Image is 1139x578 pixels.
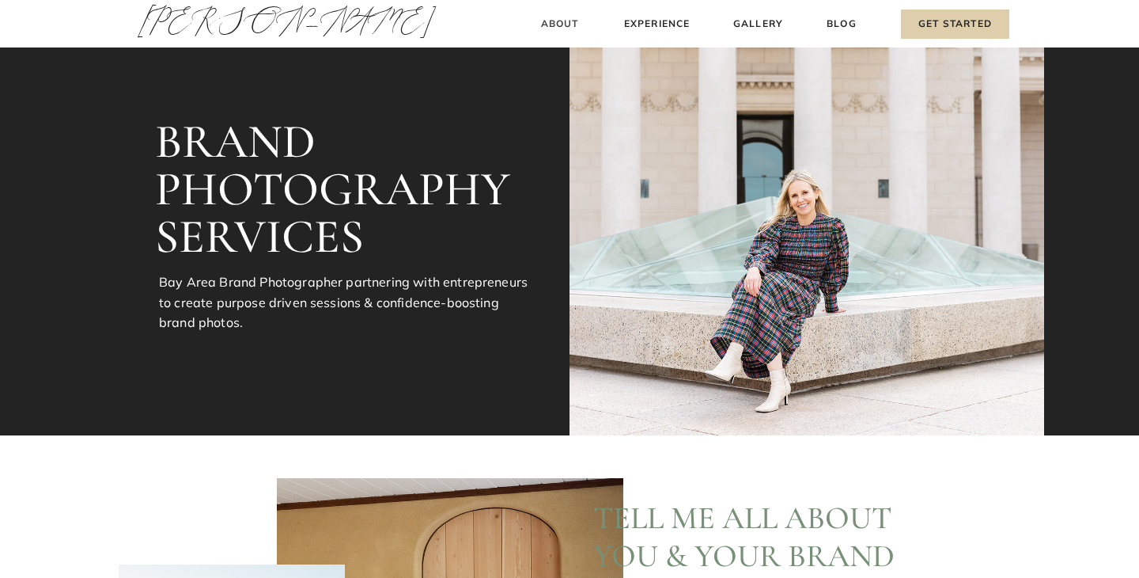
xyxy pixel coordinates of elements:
[901,10,1009,39] a: Get Started
[593,499,911,571] h2: Tell me ALL about you & your brand
[159,272,533,339] p: Bay Area Brand Photographer partnering with entrepreneurs to create purpose driven sessions & con...
[155,118,533,260] h3: BRAND PHOTOGRAPHY SERVICES
[622,16,692,32] a: Experience
[823,16,860,32] a: Blog
[732,16,785,32] a: Gallery
[536,16,583,32] a: About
